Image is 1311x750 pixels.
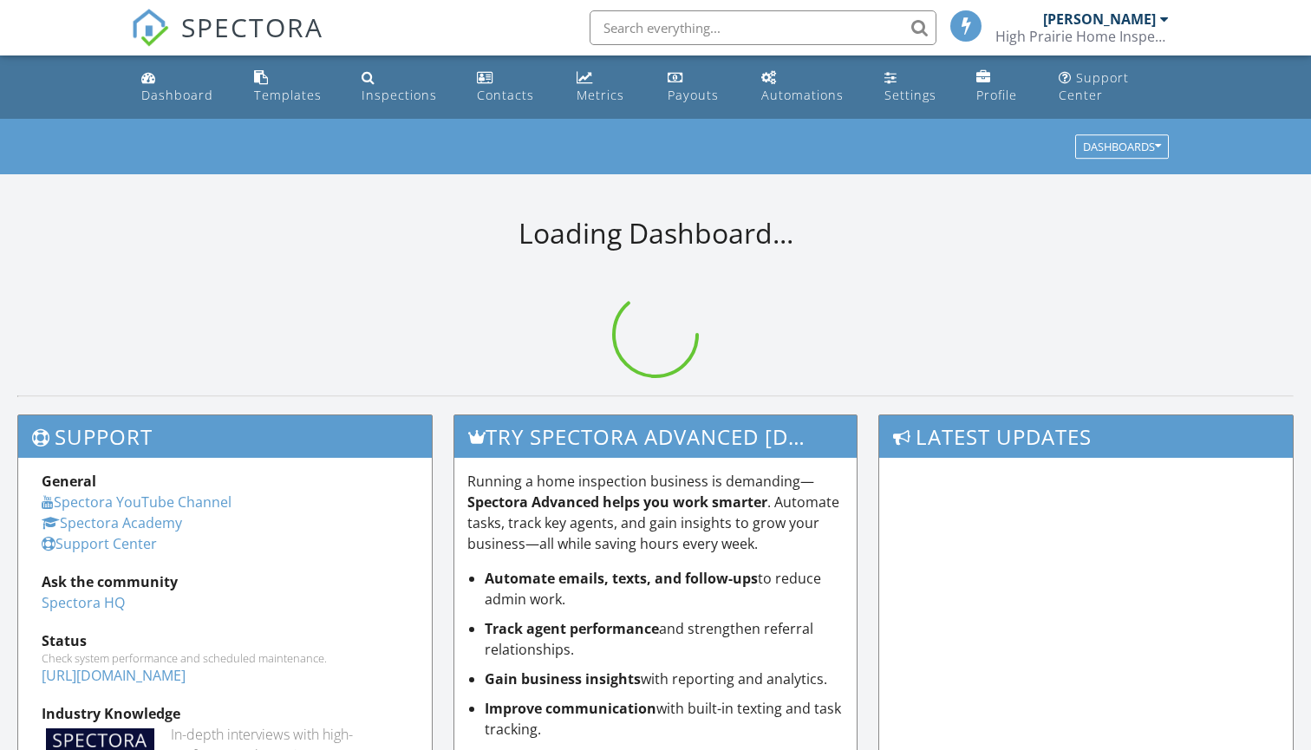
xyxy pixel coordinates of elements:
[42,513,182,532] a: Spectora Academy
[355,62,455,112] a: Inspections
[467,492,767,512] strong: Spectora Advanced helps you work smarter
[877,62,956,112] a: Settings
[1059,69,1129,103] div: Support Center
[477,87,534,103] div: Contacts
[254,87,322,103] div: Templates
[467,471,845,554] p: Running a home inspection business is demanding— . Automate tasks, track key agents, and gain ins...
[969,62,1039,112] a: Company Profile
[485,619,659,638] strong: Track agent performance
[1052,62,1176,112] a: Support Center
[879,415,1293,458] h3: Latest Updates
[754,62,864,112] a: Automations (Basic)
[42,571,408,592] div: Ask the community
[181,9,323,45] span: SPECTORA
[134,62,232,112] a: Dashboard
[131,23,323,60] a: SPECTORA
[42,472,96,491] strong: General
[454,415,858,458] h3: Try spectora advanced [DATE]
[42,666,186,685] a: [URL][DOMAIN_NAME]
[661,62,740,112] a: Payouts
[485,569,758,588] strong: Automate emails, texts, and follow-ups
[485,668,845,689] li: with reporting and analytics.
[42,593,125,612] a: Spectora HQ
[42,630,408,651] div: Status
[976,87,1017,103] div: Profile
[884,87,936,103] div: Settings
[42,534,157,553] a: Support Center
[42,492,232,512] a: Spectora YouTube Channel
[141,87,213,103] div: Dashboard
[761,87,844,103] div: Automations
[131,9,169,47] img: The Best Home Inspection Software - Spectora
[485,669,641,688] strong: Gain business insights
[18,415,432,458] h3: Support
[668,87,719,103] div: Payouts
[570,62,647,112] a: Metrics
[485,618,845,660] li: and strengthen referral relationships.
[470,62,556,112] a: Contacts
[485,568,845,610] li: to reduce admin work.
[42,651,408,665] div: Check system performance and scheduled maintenance.
[1083,141,1161,153] div: Dashboards
[577,87,624,103] div: Metrics
[247,62,342,112] a: Templates
[485,698,845,740] li: with built-in texting and task tracking.
[362,87,437,103] div: Inspections
[1075,135,1169,160] button: Dashboards
[590,10,936,45] input: Search everything...
[42,703,408,724] div: Industry Knowledge
[485,699,656,718] strong: Improve communication
[1043,10,1156,28] div: [PERSON_NAME]
[995,28,1169,45] div: High Prairie Home Inspections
